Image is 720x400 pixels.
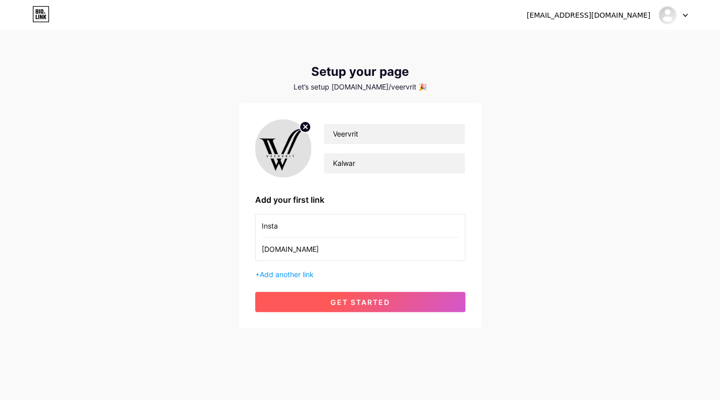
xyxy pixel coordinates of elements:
[255,292,465,312] button: get started
[255,194,465,206] div: Add your first link
[260,270,314,279] span: Add another link
[239,65,482,79] div: Setup your page
[255,269,465,280] div: +
[526,10,650,21] div: [EMAIL_ADDRESS][DOMAIN_NAME]
[330,298,390,306] span: get started
[255,119,312,177] img: profile pic
[658,6,677,25] img: veervrit
[324,153,464,173] input: bio
[262,238,459,260] input: URL (https://instagram.com/yourname)
[239,83,482,91] div: Let’s setup [DOMAIN_NAME]/veervrit 🎉
[324,124,464,144] input: Your name
[262,214,459,237] input: Link name (My Instagram)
